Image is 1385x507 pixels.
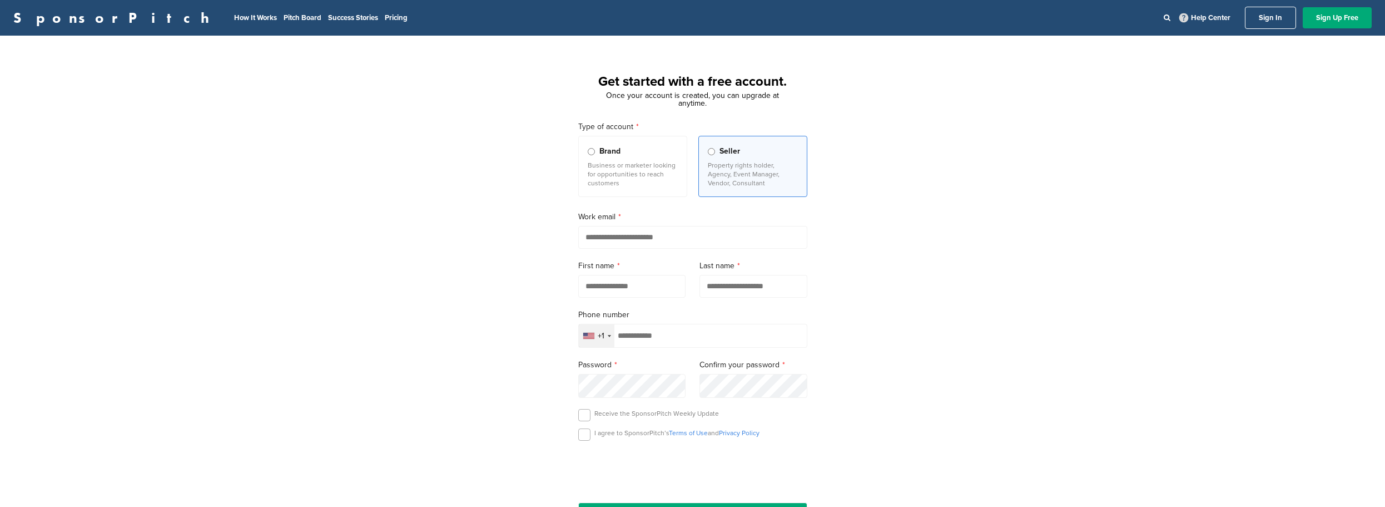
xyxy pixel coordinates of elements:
p: I agree to SponsorPitch’s and [594,429,759,437]
p: Business or marketer looking for opportunities to reach customers [588,161,678,188]
h1: Get started with a free account. [565,72,821,92]
span: Seller [719,145,740,157]
a: Terms of Use [669,429,708,437]
label: Phone number [578,309,807,321]
label: Password [578,359,686,371]
a: Success Stories [328,13,378,22]
a: Privacy Policy [719,429,759,437]
span: Once your account is created, you can upgrade at anytime. [606,91,779,108]
div: Selected country [579,324,614,347]
a: Pitch Board [284,13,321,22]
label: Work email [578,211,807,223]
label: First name [578,260,686,272]
a: Sign In [1245,7,1296,29]
input: Seller Property rights holder, Agency, Event Manager, Vendor, Consultant [708,148,715,155]
a: Pricing [385,13,408,22]
label: Last name [699,260,807,272]
p: Receive the SponsorPitch Weekly Update [594,409,719,418]
iframe: reCAPTCHA [629,454,756,486]
a: Help Center [1177,11,1233,24]
a: How It Works [234,13,277,22]
label: Type of account [578,121,807,133]
a: Sign Up Free [1303,7,1372,28]
span: Brand [599,145,620,157]
div: +1 [598,332,604,340]
input: Brand Business or marketer looking for opportunities to reach customers [588,148,595,155]
label: Confirm your password [699,359,807,371]
p: Property rights holder, Agency, Event Manager, Vendor, Consultant [708,161,798,188]
a: SponsorPitch [13,11,216,25]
